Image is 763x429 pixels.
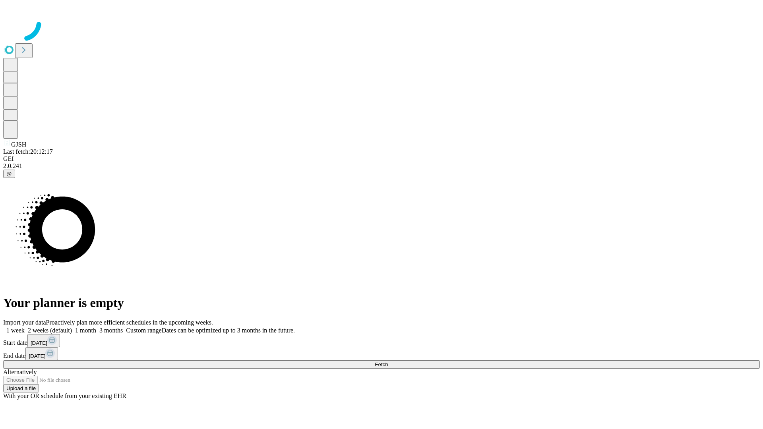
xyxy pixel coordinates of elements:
[31,340,47,346] span: [DATE]
[3,170,15,178] button: @
[28,327,72,334] span: 2 weeks (default)
[99,327,123,334] span: 3 months
[126,327,161,334] span: Custom range
[27,334,60,347] button: [DATE]
[6,327,25,334] span: 1 week
[3,162,760,170] div: 2.0.241
[3,360,760,369] button: Fetch
[3,392,126,399] span: With your OR schedule from your existing EHR
[3,347,760,360] div: End date
[3,296,760,310] h1: Your planner is empty
[25,347,58,360] button: [DATE]
[11,141,26,148] span: GJSH
[3,334,760,347] div: Start date
[375,361,388,367] span: Fetch
[75,327,96,334] span: 1 month
[3,148,53,155] span: Last fetch: 20:12:17
[6,171,12,177] span: @
[3,319,46,326] span: Import your data
[3,384,39,392] button: Upload a file
[29,353,45,359] span: [DATE]
[162,327,295,334] span: Dates can be optimized up to 3 months in the future.
[3,369,37,375] span: Alternatively
[46,319,213,326] span: Proactively plan more efficient schedules in the upcoming weeks.
[3,155,760,162] div: GEI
